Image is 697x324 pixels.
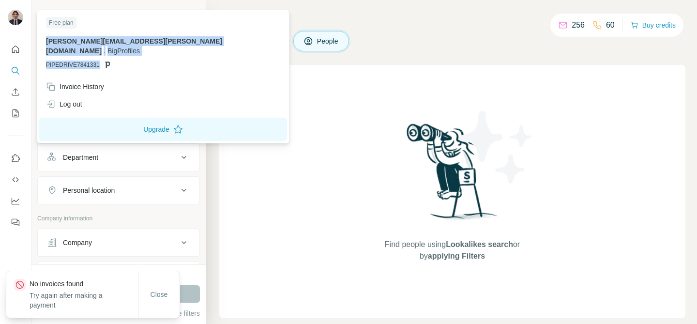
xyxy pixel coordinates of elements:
[30,279,138,289] p: No invoices found
[39,118,287,141] button: Upgrade
[63,238,92,247] div: Company
[375,239,530,262] span: Find people using or by
[46,99,82,109] div: Log out
[30,291,138,310] p: Try again after making a payment
[37,214,200,223] p: Company information
[8,192,23,210] button: Dashboard
[38,264,199,287] button: Industry
[46,82,104,92] div: Invoice History
[107,47,140,55] span: BigProfiles
[428,252,485,260] span: applying Filters
[8,150,23,167] button: Use Surfe on LinkedIn
[63,153,98,162] div: Department
[38,146,199,169] button: Department
[46,17,76,29] div: Free plan
[37,9,68,17] div: New search
[8,214,23,231] button: Feedback
[453,104,540,191] img: Surfe Illustration - Stars
[606,19,615,31] p: 60
[46,37,222,55] span: [PERSON_NAME][EMAIL_ADDRESS][PERSON_NAME][DOMAIN_NAME]
[8,171,23,188] button: Use Surfe API
[317,36,339,46] span: People
[38,231,199,254] button: Company
[402,121,503,229] img: Surfe Illustration - Woman searching with binoculars
[8,83,23,101] button: Enrich CSV
[446,240,513,248] span: Lookalikes search
[38,179,199,202] button: Personal location
[219,12,685,25] h4: Search
[8,10,23,25] img: Avatar
[144,286,175,303] button: Close
[631,18,676,32] button: Buy credits
[572,19,585,31] p: 256
[104,47,106,55] span: .
[8,62,23,79] button: Search
[168,6,206,20] button: Hide
[63,185,115,195] div: Personal location
[151,290,168,299] span: Close
[8,105,23,122] button: My lists
[46,61,100,69] span: PIPEDRIVE7841331
[8,41,23,58] button: Quick start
